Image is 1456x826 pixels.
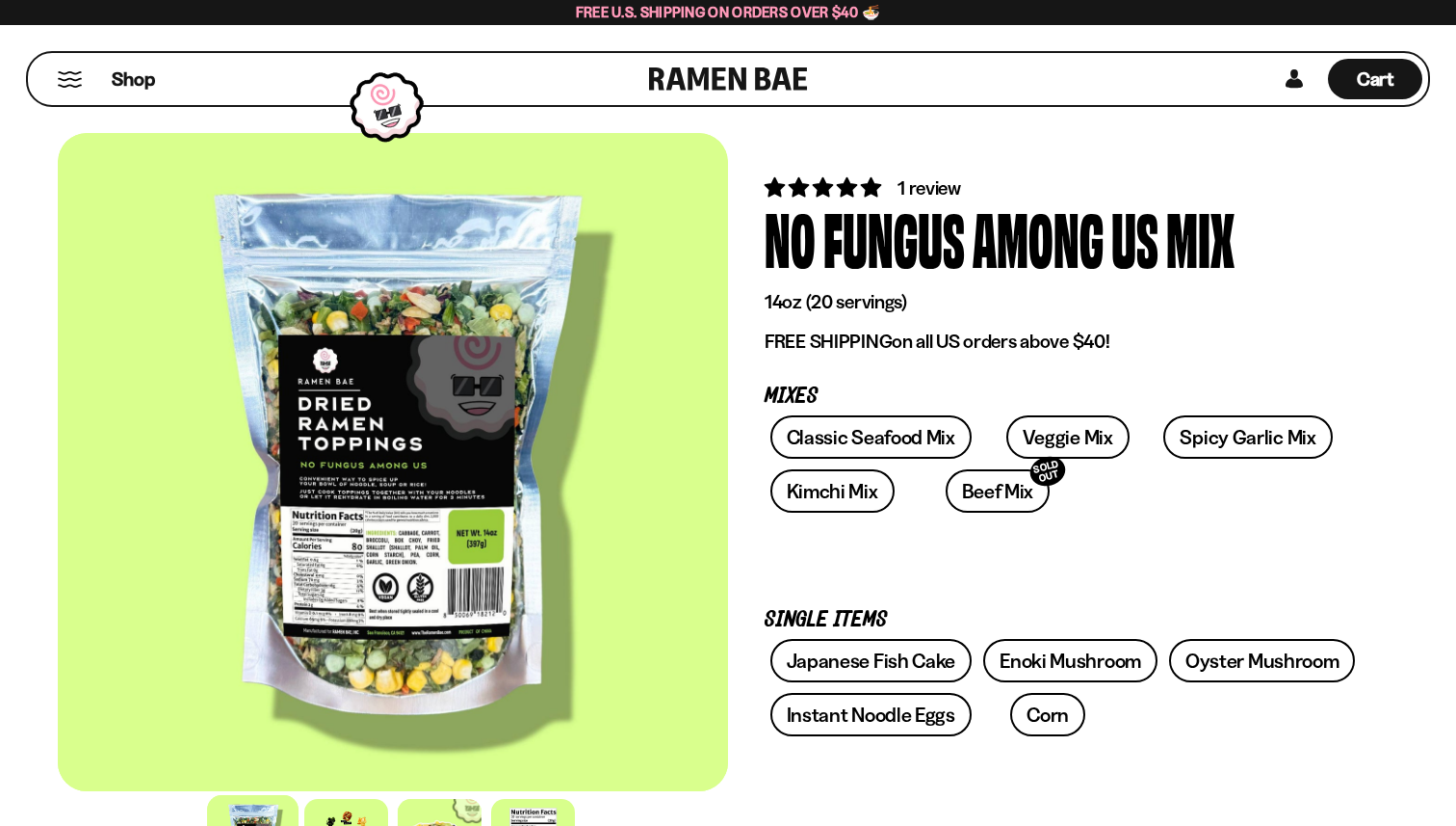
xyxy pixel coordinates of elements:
[576,3,881,21] span: Free U.S. Shipping on Orders over $40 🍜
[770,415,972,459] a: Classic Seafood Mix
[765,611,1362,629] p: Single Items
[57,71,83,88] button: Mobile Menu Trigger
[1328,53,1422,105] a: Cart
[973,201,1104,274] div: Among
[897,176,961,200] span: 1 review
[112,67,155,93] span: Shop
[770,469,895,513] a: Kimchi Mix
[765,330,1362,354] p: on all US orders above $40!
[765,387,1362,406] p: Mixes
[1006,415,1130,459] a: Veggie Mix
[1027,453,1069,491] div: SOLD OUT
[1169,639,1356,682] a: Oyster Mushroom
[1111,201,1158,274] div: Us
[1163,415,1332,459] a: Spicy Garlic Mix
[765,290,1362,314] p: 14oz (20 servings)
[770,693,972,736] a: Instant Noodle Eggs
[765,175,885,200] span: 5.00 stars
[1010,693,1085,736] a: Corn
[1166,201,1235,274] div: Mix
[946,469,1051,513] a: Beef MixSOLD OUT
[823,201,965,274] div: Fungus
[765,201,816,274] div: No
[1357,67,1394,91] span: Cart
[770,639,973,682] a: Japanese Fish Cake
[765,330,892,353] strong: FREE SHIPPING
[983,639,1157,682] a: Enoki Mushroom
[112,59,155,99] a: Shop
